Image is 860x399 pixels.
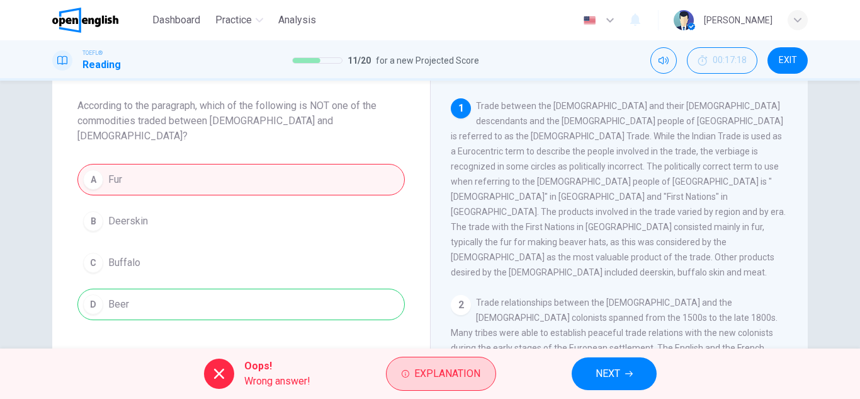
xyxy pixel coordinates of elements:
[244,374,310,389] span: Wrong answer!
[52,8,147,33] a: OpenEnglish logo
[704,13,772,28] div: [PERSON_NAME]
[210,9,268,32] button: Practice
[52,8,118,33] img: OpenEnglish logo
[451,98,471,119] div: 1
[82,57,121,72] h1: Reading
[244,359,310,374] span: Oops!
[152,13,200,28] span: Dashboard
[687,47,757,74] div: Hide
[414,365,480,383] span: Explanation
[779,55,797,66] span: EXIT
[674,10,694,30] img: Profile picture
[278,13,316,28] span: Analysis
[572,357,657,390] button: NEXT
[451,295,471,315] div: 2
[596,365,620,383] span: NEXT
[77,98,405,144] span: According to the paragraph, which of the following is NOT one of the commodities traded between [...
[650,47,677,74] div: Mute
[386,357,496,391] button: Explanation
[376,53,479,68] span: for a new Projected Score
[451,101,786,277] span: Trade between the [DEMOGRAPHIC_DATA] and their [DEMOGRAPHIC_DATA] descendants and the [DEMOGRAPHI...
[82,49,103,57] span: TOEFL®
[582,16,597,25] img: en
[147,9,205,32] button: Dashboard
[348,53,371,68] span: 11 / 20
[215,13,252,28] span: Practice
[767,47,808,74] button: EXIT
[273,9,321,32] button: Analysis
[713,55,747,66] span: 00:17:18
[687,47,757,74] button: 00:17:18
